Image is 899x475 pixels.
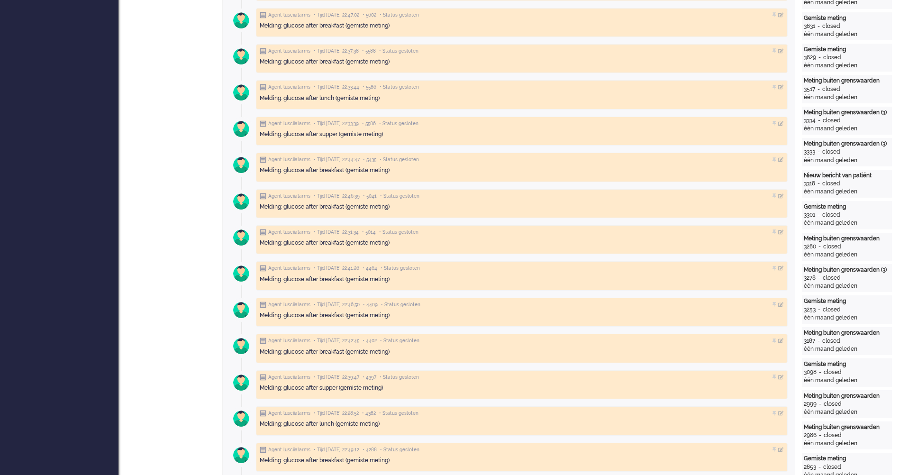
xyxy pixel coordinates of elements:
img: avatar [229,334,253,358]
span: • 4464 [363,265,377,272]
div: één maand geleden [804,439,890,448]
div: closed [822,180,840,188]
span: Agent lusciialarms [268,338,310,344]
span: Agent lusciialarms [268,84,310,91]
img: avatar [229,9,253,32]
div: Melding: glucose after lunch (gemiste meting) [260,94,784,102]
div: één maand geleden [804,93,890,101]
div: closed [824,400,842,408]
span: Agent lusciialarms [268,193,310,200]
body: Rich Text Area. Press ALT-0 for help. [4,4,553,20]
div: Gemiste meting [804,297,890,305]
div: één maand geleden [804,408,890,416]
div: - [816,463,823,471]
div: 3098 [804,368,817,376]
div: closed [823,243,841,251]
div: Gemiste meting [804,14,890,22]
div: closed [823,306,841,314]
div: één maand geleden [804,156,890,164]
div: Melding: glucose after breakfast (gemiste meting) [260,203,784,211]
div: - [816,306,823,314]
div: één maand geleden [804,345,890,353]
div: 3187 [804,337,815,345]
span: • 5588 [362,48,376,55]
div: closed [823,117,841,125]
div: 3333 [804,148,815,156]
img: avatar [229,371,253,394]
span: • Status gesloten [381,301,420,308]
span: • 4402 [363,338,377,344]
div: closed [823,463,841,471]
div: 3517 [804,85,815,93]
span: Agent lusciialarms [268,120,310,127]
span: • Tijd [DATE] 22:47:02 [314,12,359,18]
div: één maand geleden [804,314,890,322]
div: Meting buiten grenswaarden [804,423,890,431]
span: • Tijd [DATE] 22:33:44 [314,84,359,91]
div: 3629 [804,54,816,62]
span: • Status gesloten [380,193,419,200]
div: één maand geleden [804,282,890,290]
span: • 4382 [362,410,376,417]
div: - [815,85,822,93]
div: - [815,22,822,30]
span: • 4409 [363,301,378,308]
div: - [815,211,822,219]
img: ic_note_grey.svg [260,265,266,272]
span: • 5586 [362,120,376,127]
span: • 5014 [362,229,376,236]
span: • Tijd [DATE] 22:46:50 [314,301,360,308]
span: • 4288 [363,447,377,453]
span: • Tijd [DATE] 22:39:47 [314,374,359,381]
div: Meting buiten grenswaarden (3) [804,266,890,274]
div: closed [824,368,842,376]
div: 3318 [804,180,815,188]
img: avatar [229,153,253,177]
img: ic_note_grey.svg [260,338,266,344]
img: avatar [229,45,253,68]
img: ic_note_grey.svg [260,156,266,163]
div: Gemiste meting [804,360,890,368]
div: 3280 [804,243,816,251]
div: één maand geleden [804,219,890,227]
div: één maand geleden [804,30,890,38]
div: Melding: glucose after breakfast (gemiste meting) [260,166,784,174]
span: • Tijd [DATE] 22:37:38 [314,48,359,55]
div: Meting buiten grenswaarden (3) [804,140,890,148]
div: Melding: glucose after breakfast (gemiste meting) [260,311,784,320]
img: ic_note_grey.svg [260,374,266,381]
span: • Status gesloten [380,374,419,381]
div: - [815,180,822,188]
div: closed [822,22,840,30]
div: - [815,337,822,345]
span: • Status gesloten [379,120,418,127]
span: • Tijd [DATE] 22:46:39 [314,193,360,200]
span: • Tijd [DATE] 22:42:45 [314,338,359,344]
div: Melding: glucose after breakfast (gemiste meting) [260,239,784,247]
img: avatar [229,117,253,141]
div: één maand geleden [804,251,890,259]
div: één maand geleden [804,188,890,196]
div: Meting buiten grenswaarden [804,392,890,400]
span: Agent lusciialarms [268,265,310,272]
span: • Tijd [DATE] 22:49:12 [314,447,359,453]
span: • Status gesloten [380,338,419,344]
span: • Status gesloten [380,156,419,163]
div: closed [822,148,840,156]
span: • Status gesloten [379,48,418,55]
div: 2986 [804,431,817,439]
div: - [817,368,824,376]
div: closed [823,54,841,62]
div: - [817,400,824,408]
span: • 5586 [363,84,376,91]
div: Gemiste meting [804,455,890,463]
div: - [816,243,823,251]
div: 3631 [804,22,815,30]
span: • Status gesloten [380,447,419,453]
div: Gemiste meting [804,46,890,54]
img: avatar [229,298,253,322]
span: Agent lusciialarms [268,374,310,381]
img: ic_note_grey.svg [260,120,266,127]
span: Agent lusciialarms [268,48,310,55]
div: Melding: glucose after breakfast (gemiste meting) [260,457,784,465]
